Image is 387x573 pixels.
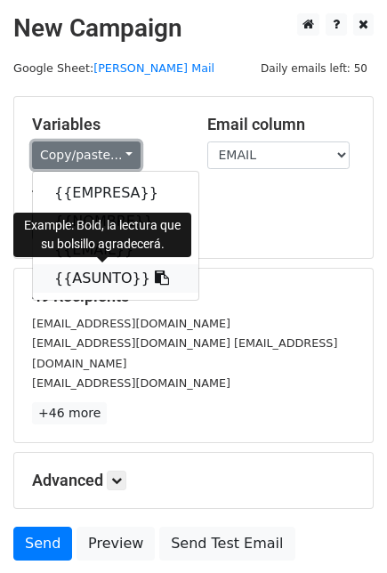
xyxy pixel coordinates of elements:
[33,264,198,293] a: {{ASUNTO}}
[32,317,230,330] small: [EMAIL_ADDRESS][DOMAIN_NAME]
[159,527,294,561] a: Send Test Email
[13,527,72,561] a: Send
[254,61,374,75] a: Daily emails left: 50
[32,471,355,490] h5: Advanced
[32,376,230,390] small: [EMAIL_ADDRESS][DOMAIN_NAME]
[13,213,191,257] div: Example: Bold, la lectura que su bolsillo agradecerá.
[254,59,374,78] span: Daily emails left: 50
[32,115,181,134] h5: Variables
[93,61,214,75] a: [PERSON_NAME] Mail
[77,527,155,561] a: Preview
[32,402,107,424] a: +46 more
[298,488,387,573] iframe: Chat Widget
[13,61,214,75] small: Google Sheet:
[33,179,198,207] a: {{EMPRESA}}
[32,141,141,169] a: Copy/paste...
[298,488,387,573] div: Widget de chat
[207,115,356,134] h5: Email column
[13,13,374,44] h2: New Campaign
[32,336,337,370] small: [EMAIL_ADDRESS][DOMAIN_NAME] [EMAIL_ADDRESS][DOMAIN_NAME]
